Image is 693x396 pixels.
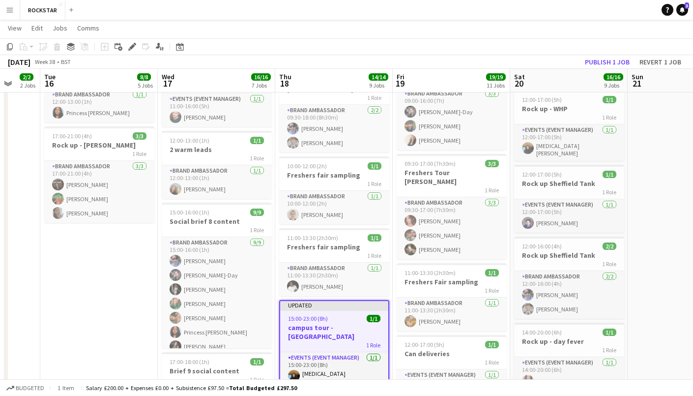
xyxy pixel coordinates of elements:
app-card-role: Brand Ambassador3/309:00-16:00 (7h)[PERSON_NAME]-Day[PERSON_NAME][PERSON_NAME] [397,88,507,150]
button: Revert 1 job [635,56,685,68]
span: 1 Role [366,341,380,349]
div: 9 Jobs [604,82,623,89]
app-job-card: 09:30-18:00 (8h30m)2/2Campus Tour [GEOGRAPHIC_DATA]1 RoleBrand Ambassador2/209:30-18:00 (8h30m)[P... [279,61,389,152]
app-job-card: 12:00-17:00 (5h)1/1Rock up - WHP1 RoleEvents (Event Manager)1/112:00-17:00 (5h)[MEDICAL_DATA][PER... [514,90,624,161]
span: 19 [395,78,404,89]
span: 16 [43,78,56,89]
app-card-role: Events (Event Manager)1/112:00-17:00 (5h)[PERSON_NAME] [514,199,624,233]
span: 17:00-21:00 (4h) [52,132,92,140]
span: 9/9 [250,209,264,216]
span: 18 [278,78,291,89]
app-job-card: 12:00-16:00 (4h)2/2Rock up Sheffield Tank1 RoleBrand Ambassador2/212:00-16:00 (4h)[PERSON_NAME][P... [514,237,624,319]
span: 15:00-16:00 (1h) [170,209,209,216]
h3: Rock up Sheffield Tank [514,179,624,188]
app-card-role: Events (Event Manager)1/111:00-16:00 (5h)[PERSON_NAME] [162,93,272,127]
span: Fri [397,72,404,81]
a: Comms [73,22,103,34]
span: Comms [77,24,99,32]
span: 8/8 [137,73,151,81]
span: 1 Role [250,154,264,162]
app-card-role: Brand Ambassador3/317:00-21:00 (4h)[PERSON_NAME][PERSON_NAME][PERSON_NAME] [44,161,154,223]
div: 2 Jobs [20,82,35,89]
span: Thu [279,72,291,81]
app-card-role: Brand Ambassador3/309:30-17:00 (7h30m)[PERSON_NAME][PERSON_NAME][PERSON_NAME] [397,197,507,259]
button: Budgeted [5,383,46,394]
span: 14:00-20:00 (6h) [522,329,562,336]
span: Budgeted [16,385,44,392]
app-card-role: Brand Ambassador1/112:00-13:00 (1h)[PERSON_NAME] [162,165,272,199]
h3: Can deliveries [397,349,507,358]
span: 3/3 [485,160,499,167]
span: 1 Role [132,150,146,157]
span: 12:00-16:00 (4h) [522,243,562,250]
span: 1/1 [367,315,380,322]
span: 1/1 [485,269,499,276]
app-job-card: Updated15:00-23:00 (8h)1/1campus tour - [GEOGRAPHIC_DATA]1 RoleEvents (Event Manager)1/115:00-23:... [279,300,389,390]
h3: 2 warm leads [162,145,272,154]
span: 1/1 [250,137,264,144]
h3: Freshers fair sampling [279,243,389,251]
h3: Brief 9 social content [162,366,272,375]
app-job-card: 10:00-12:00 (2h)1/1Freshers fair sampling1 RoleBrand Ambassador1/110:00-12:00 (2h)[PERSON_NAME] [279,156,389,224]
span: 10:00-12:00 (2h) [287,162,327,170]
span: 1 Role [485,186,499,194]
span: 1 Role [250,226,264,234]
span: 21 [630,78,643,89]
h3: Rock up - WHP [514,104,624,113]
div: 9 Jobs [369,82,388,89]
span: 09:30-17:00 (7h30m) [404,160,456,167]
app-job-card: 09:30-17:00 (7h30m)3/3Freshers Tour [PERSON_NAME]1 RoleBrand Ambassador3/309:30-17:00 (7h30m)[PER... [397,154,507,259]
app-card-role: Events (Event Manager)1/112:00-17:00 (5h)[MEDICAL_DATA][PERSON_NAME] [514,124,624,161]
span: 1/1 [250,358,264,366]
button: Publish 1 job [581,56,634,68]
app-job-card: 14:00-20:00 (6h)1/1Rock up - day fever1 RoleEvents (Event Manager)1/114:00-20:00 (6h)[PERSON_NAME] [514,323,624,391]
span: Jobs [53,24,67,32]
h3: Rock up - [PERSON_NAME] [44,141,154,150]
app-job-card: 11:00-13:30 (2h30m)1/1Freshers fair sampling1 RoleBrand Ambassador1/111:00-13:30 (2h30m)[PERSON_N... [279,228,389,296]
span: Sun [632,72,643,81]
span: 15:00-23:00 (8h) [288,315,328,322]
span: Wed [162,72,174,81]
div: 11 Jobs [487,82,505,89]
span: 1 Role [602,346,616,354]
span: Week 38 [32,58,57,65]
span: 11:00-13:30 (2h30m) [287,234,338,242]
h3: Freshers Fair sampling [397,277,507,286]
app-job-card: 12:00-17:00 (5h)1/1Rock up Sheffield Tank1 RoleEvents (Event Manager)1/112:00-17:00 (5h)[PERSON_N... [514,165,624,233]
h3: Rock up - day fever [514,337,624,346]
app-card-role: Events (Event Manager)1/114:00-20:00 (6h)[PERSON_NAME] [514,357,624,391]
span: 1 Role [367,94,381,101]
button: ROCKSTAR [20,0,65,20]
app-card-role: Events (Event Manager)1/115:00-23:00 (8h)[MEDICAL_DATA][PERSON_NAME] [280,352,388,389]
span: Sat [514,72,525,81]
span: 1/1 [603,171,616,178]
span: 1 Role [485,359,499,366]
h3: Social brief 8 content [162,217,272,226]
h3: Freshers fair sampling [279,171,389,180]
span: 12:00-13:00 (1h) [170,137,209,144]
a: View [4,22,26,34]
span: 12:00-17:00 (5h) [522,171,562,178]
app-job-card: 12:00-13:00 (1h)1/12 warm leads1 RoleBrand Ambassador1/112:00-13:00 (1h)[PERSON_NAME] [162,131,272,199]
span: 1/1 [603,329,616,336]
span: 20 [513,78,525,89]
app-job-card: 17:00-21:00 (4h)3/3Rock up - [PERSON_NAME]1 RoleBrand Ambassador3/317:00-21:00 (4h)[PERSON_NAME][... [44,126,154,223]
span: 1/1 [485,341,499,348]
h3: Freshers Tour [PERSON_NAME] [397,168,507,186]
app-card-role: Brand Ambassador1/111:00-13:30 (2h30m)[PERSON_NAME] [397,298,507,331]
span: 17:00-18:00 (1h) [170,358,209,366]
a: Edit [28,22,47,34]
span: 1 Role [367,180,381,187]
app-card-role: Brand Ambassador2/209:30-18:00 (8h30m)[PERSON_NAME][PERSON_NAME] [279,105,389,152]
span: 17 [160,78,174,89]
span: Total Budgeted £297.50 [229,384,297,392]
div: Salary £200.00 + Expenses £0.00 + Subsistence £97.50 = [86,384,297,392]
span: 14/14 [369,73,388,81]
